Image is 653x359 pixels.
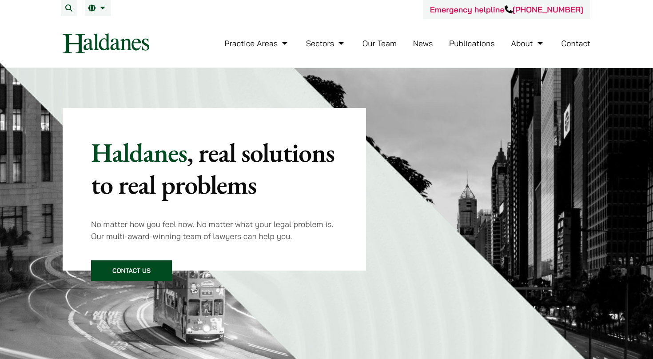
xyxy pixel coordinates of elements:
[306,38,346,48] a: Sectors
[511,38,545,48] a: About
[561,38,590,48] a: Contact
[63,33,149,53] img: Logo of Haldanes
[91,135,334,202] mark: , real solutions to real problems
[91,260,172,281] a: Contact Us
[449,38,495,48] a: Publications
[91,218,338,242] p: No matter how you feel now. No matter what your legal problem is. Our multi-award-winning team of...
[224,38,290,48] a: Practice Areas
[430,4,583,15] a: Emergency helpline[PHONE_NUMBER]
[91,136,338,200] p: Haldanes
[88,4,108,12] a: EN
[362,38,397,48] a: Our Team
[413,38,433,48] a: News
